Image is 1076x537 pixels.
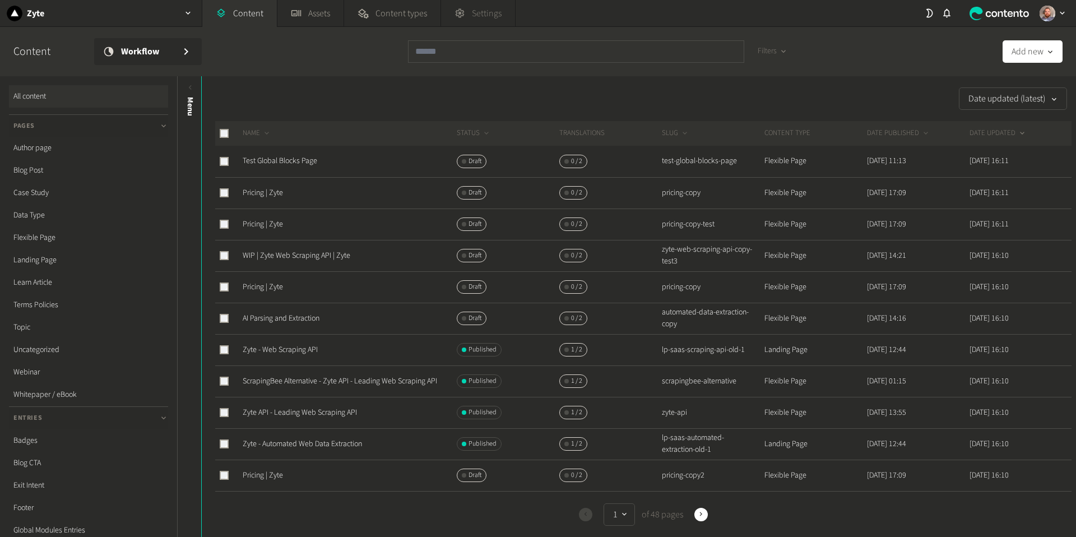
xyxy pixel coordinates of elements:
[469,188,481,198] span: Draft
[571,282,582,292] span: 0 / 2
[661,365,764,397] td: scrapingbee-alternative
[243,407,357,418] a: Zyte API - Leading Web Scraping API
[9,85,168,108] a: All content
[661,209,764,240] td: pricing-copy-test
[121,45,173,58] span: Workflow
[9,383,168,406] a: Whitepaper / eBook
[469,313,481,323] span: Draft
[661,491,764,522] td: automated-data-extraction
[243,470,283,481] a: Pricing | Zyte
[243,155,317,166] a: Test Global Blocks Page
[9,316,168,339] a: Topic
[469,376,497,386] span: Published
[243,281,283,293] a: Pricing | Zyte
[661,460,764,491] td: pricing-copy2
[970,313,1009,324] time: [DATE] 16:10
[243,250,350,261] a: WIP | Zyte Web Scraping API | Zyte
[764,303,866,334] td: Flexible Page
[9,497,168,519] a: Footer
[749,40,796,63] button: Filters
[604,503,635,526] button: 1
[764,271,866,303] td: Flexible Page
[661,271,764,303] td: pricing-copy
[9,226,168,249] a: Flexible Page
[469,156,481,166] span: Draft
[469,408,497,418] span: Published
[375,7,427,20] span: Content types
[571,313,582,323] span: 0 / 2
[13,413,42,423] span: Entries
[469,345,497,355] span: Published
[469,251,481,261] span: Draft
[243,313,319,324] a: AI Parsing and Extraction
[9,182,168,204] a: Case Study
[764,365,866,397] td: Flexible Page
[9,474,168,497] a: Exit Intent
[867,470,906,481] time: [DATE] 17:09
[764,491,866,522] td: Flexible Page
[661,240,764,271] td: zyte-web-scraping-api-copy-test3
[184,97,196,116] span: Menu
[867,344,906,355] time: [DATE] 12:44
[94,38,202,65] a: Workflow
[959,87,1067,110] button: Date updated (latest)
[867,438,906,450] time: [DATE] 12:44
[559,121,661,146] th: Translations
[9,452,168,474] a: Blog CTA
[27,7,44,20] h2: Zyte
[9,159,168,182] a: Blog Post
[9,249,168,271] a: Landing Page
[867,250,906,261] time: [DATE] 14:21
[764,397,866,428] td: Flexible Page
[661,334,764,365] td: lp-saas-scraping-api-old-1
[661,397,764,428] td: zyte-api
[867,155,906,166] time: [DATE] 11:13
[571,188,582,198] span: 0 / 2
[764,334,866,365] td: Landing Page
[970,344,1009,355] time: [DATE] 16:10
[764,177,866,209] td: Flexible Page
[970,438,1009,450] time: [DATE] 16:10
[243,438,362,450] a: Zyte - Automated Web Data Extraction
[243,187,283,198] a: Pricing | Zyte
[764,460,866,491] td: Flexible Page
[970,128,1027,139] button: DATE UPDATED
[469,470,481,480] span: Draft
[764,240,866,271] td: Flexible Page
[970,470,1009,481] time: [DATE] 16:10
[867,281,906,293] time: [DATE] 17:09
[764,146,866,177] td: Flexible Page
[469,282,481,292] span: Draft
[571,470,582,480] span: 0 / 2
[571,156,582,166] span: 0 / 2
[13,121,35,131] span: Pages
[243,376,437,387] a: ScrapingBee Alternative - Zyte API - Leading Web Scraping API
[457,128,491,139] button: STATUS
[970,281,1009,293] time: [DATE] 16:10
[867,313,906,324] time: [DATE] 14:16
[661,428,764,460] td: lp-saas-automated-extraction-old-1
[9,294,168,316] a: Terms Policies
[970,187,1009,198] time: [DATE] 16:11
[970,407,1009,418] time: [DATE] 16:10
[571,408,582,418] span: 1 / 2
[867,187,906,198] time: [DATE] 17:09
[243,128,271,139] button: NAME
[571,439,582,449] span: 1 / 2
[571,376,582,386] span: 1 / 2
[9,429,168,452] a: Badges
[9,204,168,226] a: Data Type
[1003,40,1063,63] button: Add new
[571,251,582,261] span: 0 / 2
[469,219,481,229] span: Draft
[469,439,497,449] span: Published
[243,219,283,230] a: Pricing | Zyte
[9,361,168,383] a: Webinar
[9,339,168,361] a: Uncategorized
[661,303,764,334] td: automated-data-extraction-copy
[867,376,906,387] time: [DATE] 01:15
[764,428,866,460] td: Landing Page
[970,250,1009,261] time: [DATE] 16:10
